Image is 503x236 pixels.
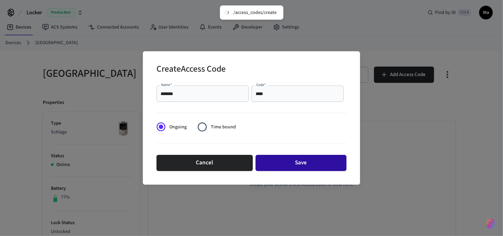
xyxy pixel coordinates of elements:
span: Ongoing [169,124,187,131]
button: Save [256,155,347,171]
span: Time bound [211,124,236,131]
label: Name [161,83,172,88]
div: /access_codes/create [234,10,277,16]
img: SeamLogoGradient.69752ec5.svg [487,218,495,229]
button: Cancel [156,155,253,171]
h2: Create Access Code [156,59,226,80]
label: Code [256,83,266,88]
